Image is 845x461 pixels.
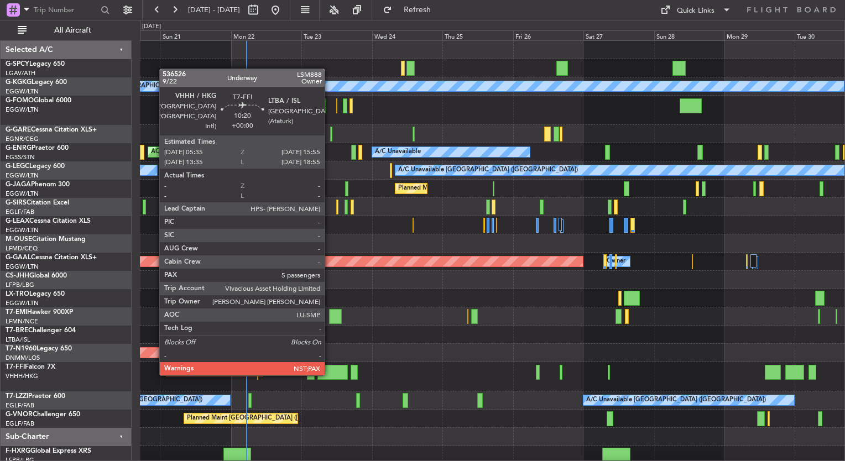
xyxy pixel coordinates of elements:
[513,30,583,40] div: Fri 26
[375,144,421,160] div: A/C Unavailable
[6,299,39,307] a: EGGW/LTN
[151,144,275,160] div: AOG Maint London ([GEOGRAPHIC_DATA])
[34,2,97,18] input: Trip Number
[6,181,70,188] a: G-JAGAPhenom 300
[6,254,31,261] span: G-GAAL
[6,79,67,86] a: G-KGKGLegacy 600
[6,420,34,428] a: EGLF/FAB
[6,163,65,170] a: G-LEGCLegacy 600
[6,244,38,253] a: LFMD/CEQ
[6,171,39,180] a: EGGW/LTN
[583,30,654,40] div: Sat 27
[724,30,795,40] div: Mon 29
[6,190,39,198] a: EGGW/LTN
[6,411,33,418] span: G-VNOR
[6,327,76,334] a: T7-BREChallenger 604
[6,345,36,352] span: T7-N1960
[6,97,34,104] span: G-FOMO
[6,145,32,151] span: G-ENRG
[6,273,67,279] a: CS-JHHGlobal 6000
[6,317,38,326] a: LFMN/NCE
[6,181,31,188] span: G-JAGA
[6,263,39,271] a: EGGW/LTN
[6,97,71,104] a: G-FOMOGlobal 6000
[29,27,117,34] span: All Aircraft
[188,5,240,15] span: [DATE] - [DATE]
[6,254,97,261] a: G-GAALCessna Citation XLS+
[6,106,39,114] a: EGGW/LTN
[142,22,161,32] div: [DATE]
[6,218,91,224] a: G-LEAXCessna Citation XLS
[372,30,442,40] div: Wed 24
[160,30,231,40] div: Sun 21
[6,200,27,206] span: G-SIRS
[6,309,27,316] span: T7-EMI
[6,336,30,344] a: LTBA/ISL
[6,135,39,143] a: EGNR/CEG
[231,30,301,40] div: Mon 22
[394,6,441,14] span: Refresh
[6,208,34,216] a: EGLF/FAB
[6,364,55,370] a: T7-FFIFalcon 7X
[6,345,72,352] a: T7-N1960Legacy 650
[6,127,97,133] a: G-GARECessna Citation XLS+
[654,30,724,40] div: Sun 28
[6,69,35,77] a: LGAV/ATH
[6,327,28,334] span: T7-BRE
[378,1,444,19] button: Refresh
[6,218,29,224] span: G-LEAX
[6,200,69,206] a: G-SIRSCitation Excel
[6,448,30,454] span: F-HXRG
[6,236,32,243] span: M-OUSE
[6,61,65,67] a: G-SPCYLegacy 650
[6,127,31,133] span: G-GARE
[6,61,29,67] span: G-SPCY
[442,30,513,40] div: Thu 25
[655,1,737,19] button: Quick Links
[6,87,39,96] a: EGGW/LTN
[6,448,91,454] a: F-HXRGGlobal Express XRS
[6,226,39,234] a: EGGW/LTN
[398,180,572,197] div: Planned Maint [GEOGRAPHIC_DATA] ([GEOGRAPHIC_DATA])
[6,411,80,418] a: G-VNORChallenger 650
[6,145,69,151] a: G-ENRGPraetor 600
[12,22,120,39] button: All Aircraft
[6,372,38,380] a: VHHH/HKG
[6,401,34,410] a: EGLF/FAB
[187,410,361,427] div: Planned Maint [GEOGRAPHIC_DATA] ([GEOGRAPHIC_DATA])
[6,291,65,297] a: LX-TROLegacy 650
[398,162,578,179] div: A/C Unavailable [GEOGRAPHIC_DATA] ([GEOGRAPHIC_DATA])
[677,6,714,17] div: Quick Links
[6,153,35,161] a: EGSS/STN
[6,309,73,316] a: T7-EMIHawker 900XP
[6,79,32,86] span: G-KGKG
[169,363,298,379] div: Planned Maint Tianjin ([GEOGRAPHIC_DATA])
[607,253,625,270] div: Owner
[6,291,29,297] span: LX-TRO
[6,281,34,289] a: LFPB/LBG
[301,30,372,40] div: Tue 23
[6,354,40,362] a: DNMM/LOS
[6,163,29,170] span: G-LEGC
[263,308,369,324] div: Planned Maint [GEOGRAPHIC_DATA]
[6,364,25,370] span: T7-FFI
[586,392,766,408] div: A/C Unavailable [GEOGRAPHIC_DATA] ([GEOGRAPHIC_DATA])
[6,236,86,243] a: M-OUSECitation Mustang
[6,273,29,279] span: CS-JHH
[6,393,65,400] a: T7-LZZIPraetor 600
[6,393,28,400] span: T7-LZZI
